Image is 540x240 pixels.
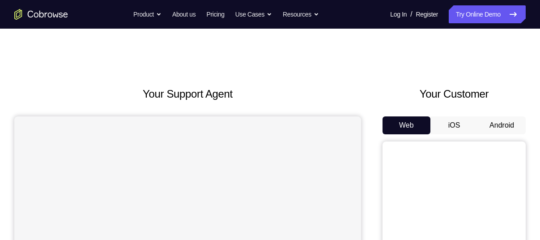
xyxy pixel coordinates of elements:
[206,5,224,23] a: Pricing
[133,5,162,23] button: Product
[449,5,526,23] a: Try Online Demo
[430,116,478,134] button: iOS
[172,5,196,23] a: About us
[390,5,407,23] a: Log In
[478,116,526,134] button: Android
[235,5,272,23] button: Use Cases
[416,5,438,23] a: Register
[410,9,412,20] span: /
[383,116,430,134] button: Web
[283,5,319,23] button: Resources
[14,86,361,102] h2: Your Support Agent
[14,9,68,20] a: Go to the home page
[383,86,526,102] h2: Your Customer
